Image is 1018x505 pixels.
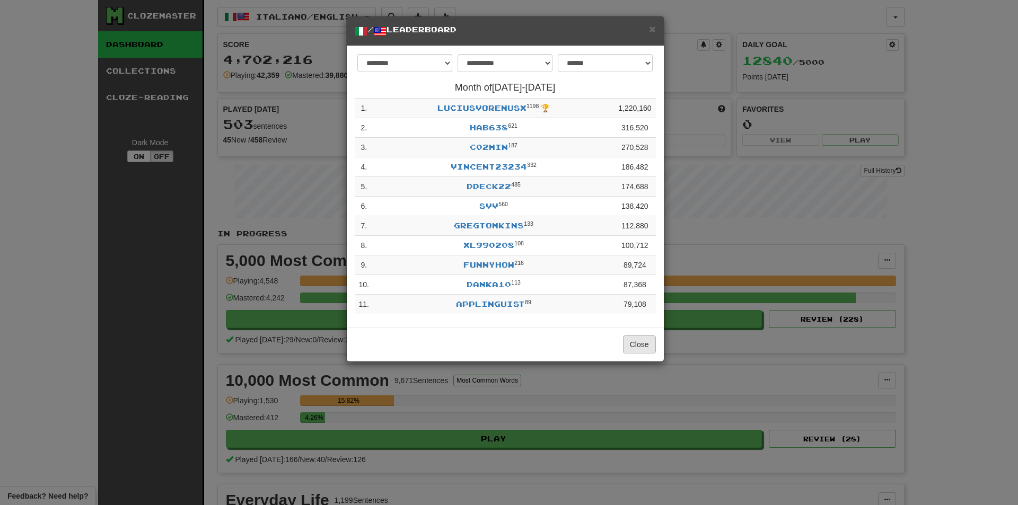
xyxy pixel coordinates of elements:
[511,181,521,188] sup: Level 485
[508,122,517,129] sup: Level 621
[463,260,514,269] a: Funnyhow
[614,118,655,138] td: 316,520
[614,157,655,177] td: 186,482
[355,118,373,138] td: 2 .
[355,138,373,157] td: 3 .
[649,23,655,35] span: ×
[355,255,373,275] td: 9 .
[614,255,655,275] td: 89,724
[508,142,517,148] sup: Level 187
[511,279,521,286] sup: Level 113
[451,162,527,171] a: Vincent23234
[614,177,655,197] td: 174,688
[527,162,537,168] sup: Level 332
[525,299,531,305] sup: Level 89
[614,138,655,157] td: 270,528
[649,23,655,34] button: Close
[355,157,373,177] td: 4 .
[541,104,550,112] span: 🏆
[355,275,373,295] td: 10 .
[355,24,656,38] h5: / Leaderboard
[467,182,511,191] a: Ddeck22
[454,221,524,230] a: GregTomkins
[614,236,655,255] td: 100,712
[437,103,526,112] a: LuciusVorenusX
[614,197,655,216] td: 138,420
[355,177,373,197] td: 5 .
[463,241,514,250] a: XL990208
[456,299,525,308] a: Applinguist
[623,335,656,353] button: Close
[355,216,373,236] td: 7 .
[614,99,655,118] td: 1,220,160
[614,216,655,236] td: 112,880
[355,295,373,314] td: 11 .
[470,123,508,132] a: hab638
[355,197,373,216] td: 6 .
[498,201,508,207] sup: Level 560
[614,275,655,295] td: 87,368
[614,295,655,314] td: 79,108
[514,240,524,246] sup: Level 108
[514,260,524,266] sup: Level 216
[524,220,533,227] sup: Level 133
[526,103,539,109] sup: Level 1198
[467,280,511,289] a: Danka10
[479,201,498,210] a: svv
[470,143,508,152] a: c02min
[355,83,656,93] h4: Month of [DATE] - [DATE]
[355,236,373,255] td: 8 .
[355,99,373,118] td: 1 .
